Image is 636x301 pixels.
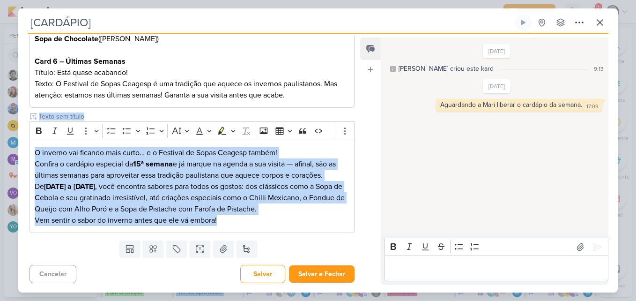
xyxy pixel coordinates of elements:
strong: Card 6 – Últimas Semanas [35,57,126,66]
div: Editor editing area: main [385,256,608,281]
input: Kard Sem Título [28,14,513,31]
input: Texto sem título [37,112,355,121]
div: 9:13 [594,65,604,73]
div: Editor toolbar [385,238,608,256]
strong: 15ª semana [133,159,173,169]
p: De , você encontra sabores para todos os gostos: dos clássicos como a Sopa de Cebola e seu gratin... [35,181,349,215]
div: Ligar relógio [519,19,527,26]
button: Salvar [240,265,285,283]
p: ([PERSON_NAME]) [35,33,349,45]
div: Aguardando a Mari liberar o cardápio da semana. [440,101,582,109]
div: 17:09 [586,103,598,111]
div: Editor editing area: main [30,140,355,233]
p: Vem sentir o sabor do inverno antes que ele vá embora! [35,215,349,226]
p: Título: Está quase acabando! Texto: O Festival de Sopas Ceagesp é uma tradição que aquece os inve... [35,56,349,101]
button: Cancelar [30,265,76,283]
strong: Sopa de Chocolate [35,34,98,44]
p: O inverno vai ficando mais curto… e o Festival de Sopas Ceagesp também! Confira o cardápio especi... [35,147,349,181]
div: Editor toolbar [30,121,355,140]
div: [PERSON_NAME] criou este kard [399,64,494,74]
button: Salvar e Fechar [289,265,355,283]
strong: [DATE] a [DATE] [44,182,95,191]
